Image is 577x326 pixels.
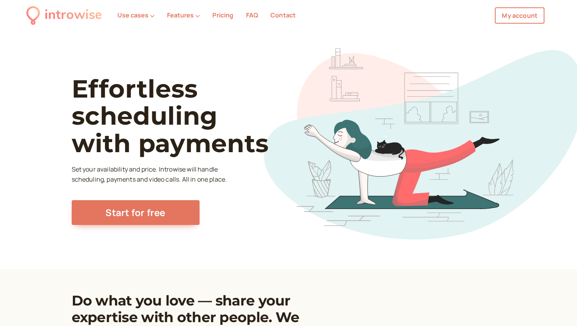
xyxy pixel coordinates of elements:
[270,11,296,19] a: Contact
[117,12,155,19] button: Use cases
[167,12,200,19] button: Features
[26,5,102,26] a: introwise
[72,165,229,185] p: Set your availability and price. Introwise will handle scheduling, payments and video calls. All ...
[45,5,102,26] div: introwise
[72,200,200,225] a: Start for free
[72,75,297,157] h1: Effortless scheduling with payments
[246,11,258,19] a: FAQ
[212,11,233,19] a: Pricing
[495,7,544,24] a: My account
